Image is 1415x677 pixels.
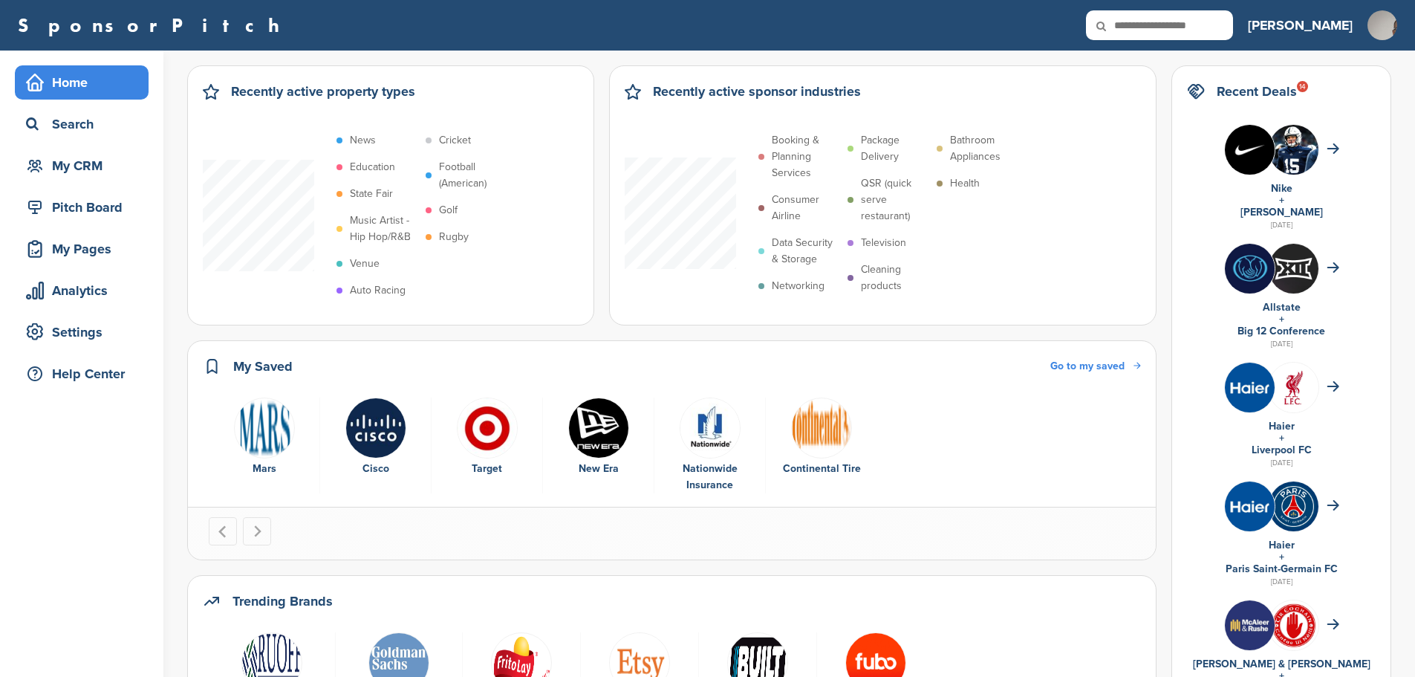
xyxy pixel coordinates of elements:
img: I61szgwq 400x400 [1269,125,1318,175]
h3: [PERSON_NAME] [1248,15,1353,36]
p: State Fair [350,186,393,202]
p: Television [861,235,906,251]
a: [PERSON_NAME] & [PERSON_NAME] [1193,658,1370,670]
h2: Recently active sponsor industries [653,81,861,102]
p: Data Security & Storage [772,235,840,268]
p: News [350,132,376,149]
a: [PERSON_NAME] [1248,9,1353,42]
div: 14 [1297,81,1308,92]
p: Venue [350,256,380,272]
a: My Pages [15,232,149,266]
div: [DATE] [1187,456,1376,470]
a: Big 12 Conference [1237,325,1325,337]
div: [DATE] [1187,218,1376,232]
p: Golf [439,202,458,218]
h2: Trending Brands [232,591,333,612]
img: Nationwide insurance [680,398,741,459]
img: Data [234,398,295,459]
a: Pitch Board [15,190,149,224]
div: Help Center [22,360,149,387]
div: 5 of 6 [654,398,766,494]
p: Rugby [439,229,469,245]
img: Wobo2crb 400x400 [568,398,629,459]
a: Home [15,65,149,100]
div: Settings [22,319,149,346]
p: Networking [772,278,824,294]
div: [DATE] [1187,575,1376,589]
a: Settings [15,315,149,349]
div: 4 of 6 [543,398,654,494]
a: My CRM [15,149,149,183]
div: Search [22,111,149,137]
p: Cleaning products [861,262,929,294]
a: + [1279,313,1284,325]
a: Data Mars [216,398,312,478]
a: Wobo2crb 400x400 New Era [550,398,646,478]
a: Search [15,107,149,141]
a: Analytics [15,273,149,308]
img: Bi wggbs 400x400 [1225,244,1275,294]
img: M ty7ndp 400x400 [1269,244,1318,294]
a: Paris Saint-Germain FC [1226,563,1338,575]
div: New Era [550,461,646,477]
p: Cricket [439,132,471,149]
a: + [1279,551,1284,563]
a: Help Center [15,357,149,391]
h2: Recently active property types [231,81,415,102]
div: Pitch Board [22,194,149,221]
a: Nationwide insurance Nationwide Insurance [662,398,758,494]
img: 0x7wxqi8 400x400 [1269,482,1318,531]
div: 2 of 6 [320,398,432,494]
div: 3 of 6 [432,398,543,494]
a: Allstate [1263,301,1301,314]
img: S52bcpuf 400x400 [1269,600,1318,650]
p: Education [350,159,395,175]
a: 5k32d4t 400x400 Target [439,398,535,478]
img: 6ytyenzi 400x400 [1225,600,1275,650]
img: Jmyca1yn 400x400 [345,398,406,459]
img: 5k32d4t 400x400 [457,398,518,459]
a: Nike [1271,182,1292,195]
p: Consumer Airline [772,192,840,224]
div: Cisco [328,461,423,477]
img: Lbdn4 vk 400x400 [1269,363,1318,412]
img: Nike logo [1225,125,1275,175]
img: Data [791,398,852,459]
div: My Pages [22,236,149,262]
p: Music Artist - Hip Hop/R&B [350,213,418,245]
img: Fh8myeok 400x400 [1225,482,1275,531]
div: 1 of 6 [209,398,320,494]
a: Jmyca1yn 400x400 Cisco [328,398,423,478]
img: Fh8myeok 400x400 [1225,363,1275,412]
div: Analytics [22,277,149,304]
div: [DATE] [1187,337,1376,351]
a: Liverpool FC [1252,444,1312,456]
a: Go to my saved [1050,358,1141,375]
p: Health [950,175,980,192]
a: Haier [1269,539,1295,551]
a: Haier [1269,420,1295,433]
p: Bathroom Appliances [950,132,1018,165]
h2: My Saved [233,356,293,377]
div: Nationwide Insurance [662,461,758,493]
div: Target [439,461,535,477]
span: Go to my saved [1050,360,1125,372]
button: Next slide [243,517,271,545]
button: Go to last slide [209,517,237,545]
div: 6 of 6 [766,398,877,494]
div: Mars [216,461,312,477]
p: Auto Racing [350,282,406,299]
a: Data Continental Tire [773,398,870,478]
div: Home [22,69,149,96]
p: Football (American) [439,159,507,192]
div: My CRM [22,152,149,179]
p: QSR (quick serve restaurant) [861,175,929,224]
a: + [1279,194,1284,207]
h2: Recent Deals [1217,81,1297,102]
div: Continental Tire [773,461,870,477]
a: + [1279,432,1284,444]
a: [PERSON_NAME] [1240,206,1323,218]
a: SponsorPitch [18,16,289,35]
p: Package Delivery [861,132,929,165]
p: Booking & Planning Services [772,132,840,181]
